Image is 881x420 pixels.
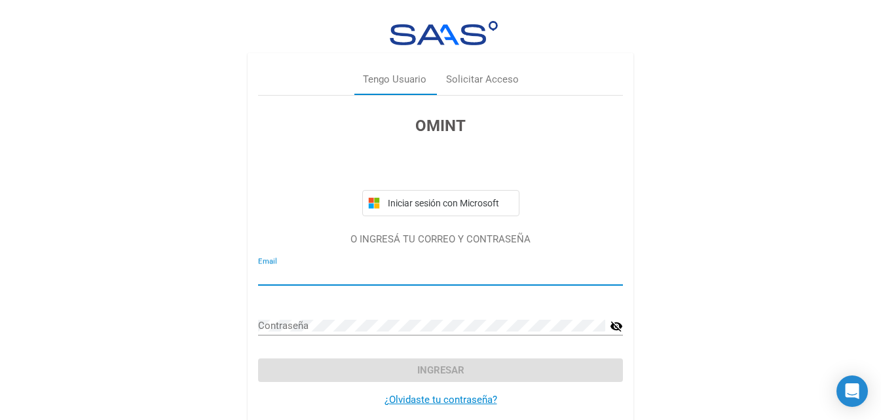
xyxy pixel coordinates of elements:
[446,72,519,87] div: Solicitar Acceso
[385,198,514,208] span: Iniciar sesión con Microsoft
[363,72,426,87] div: Tengo Usuario
[356,152,526,181] iframe: Botón Iniciar sesión con Google
[362,190,519,216] button: Iniciar sesión con Microsoft
[610,318,623,334] mat-icon: visibility_off
[836,375,868,407] div: Open Intercom Messenger
[384,394,497,406] a: ¿Olvidaste tu contraseña?
[417,364,464,376] span: Ingresar
[258,114,623,138] h3: OMINT
[258,358,623,382] button: Ingresar
[258,232,623,247] p: O INGRESÁ TU CORREO Y CONTRASEÑA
